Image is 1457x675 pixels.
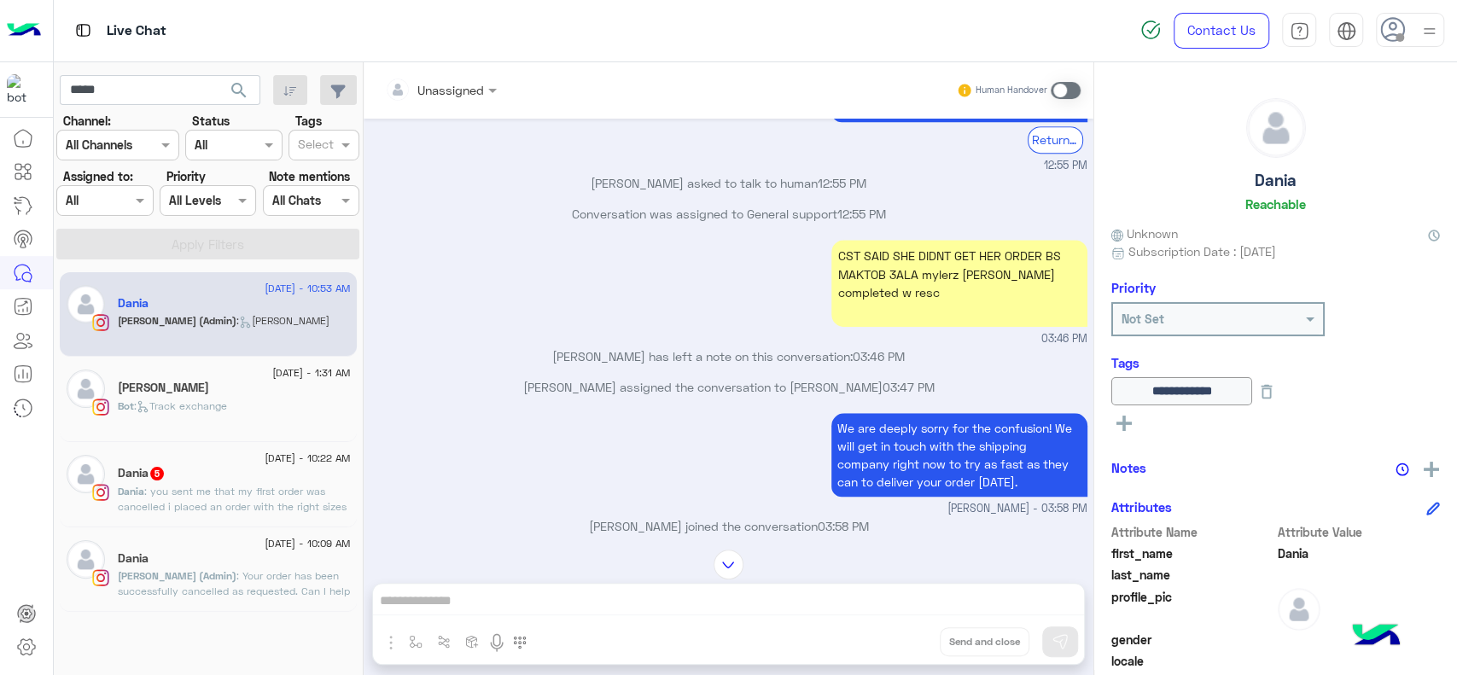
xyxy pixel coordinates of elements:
[236,314,329,327] span: : [PERSON_NAME]
[1111,280,1156,295] h6: Priority
[1111,631,1274,649] span: gender
[831,240,1087,327] div: CST SAID SHE DIDNT GET HER ORDER BS MAKTOB 3ALA mylerz [PERSON_NAME] completed w resc
[56,229,359,259] button: Apply Filters
[1041,331,1087,347] span: 03:46 PM
[118,466,166,480] h5: Dania
[853,349,905,364] span: 03:46 PM
[1255,171,1297,190] h5: Dania
[1111,499,1172,515] h6: Attributes
[192,112,230,130] label: Status
[118,399,134,412] span: Bot
[1337,21,1356,41] img: tab
[73,20,94,41] img: tab
[976,84,1047,97] small: Human Handover
[1111,224,1178,242] span: Unknown
[947,501,1087,517] span: [PERSON_NAME] - 03:58 PM
[1028,126,1083,153] div: Return to Main Menu
[837,207,886,221] span: 12:55 PM
[1278,631,1441,649] span: null
[166,167,206,185] label: Priority
[1396,463,1409,476] img: notes
[118,569,350,613] span: Your order has been successfully cancelled as requested. Can I help you with anything else?😊
[134,399,227,412] span: : Track exchange
[1278,544,1441,562] span: Dania
[265,281,350,296] span: [DATE] - 10:53 AM
[370,205,1087,223] p: Conversation was assigned to General support
[883,380,935,394] span: 03:47 PM
[370,378,1087,396] p: [PERSON_NAME] assigned the conversation to [PERSON_NAME]
[1174,13,1269,49] a: Contact Us
[295,112,322,130] label: Tags
[229,80,249,101] span: search
[940,627,1029,656] button: Send and close
[118,485,347,528] span: you sent me that my first order was cancelled i placed an order with the right sizes then i still...
[265,451,350,466] span: [DATE] - 10:22 AM
[1111,588,1274,627] span: profile_pic
[1245,196,1306,212] h6: Reachable
[272,365,350,381] span: [DATE] - 1:31 AM
[1278,523,1441,541] span: Attribute Value
[1044,158,1087,174] span: 12:55 PM
[67,285,105,323] img: defaultAdmin.png
[118,381,209,395] h5: Dania Elgazzar
[1111,544,1274,562] span: first_name
[1424,462,1439,477] img: add
[269,167,350,185] label: Note mentions
[118,314,236,327] span: [PERSON_NAME] (Admin)
[831,413,1087,497] p: 25/8/2025, 3:58 PM
[1278,652,1441,670] span: null
[1278,588,1320,631] img: defaultAdmin.png
[1111,355,1440,370] h6: Tags
[63,167,133,185] label: Assigned to:
[67,540,105,579] img: defaultAdmin.png
[818,519,869,533] span: 03:58 PM
[370,174,1087,192] p: [PERSON_NAME] asked to talk to human
[1290,21,1309,41] img: tab
[63,112,111,130] label: Channel:
[265,536,350,551] span: [DATE] - 10:09 AM
[92,314,109,331] img: Instagram
[219,75,260,112] button: search
[1140,20,1161,40] img: spinner
[1346,607,1406,666] img: hulul-logo.png
[295,135,334,157] div: Select
[714,550,743,579] img: scroll
[150,467,164,480] span: 5
[107,20,166,43] p: Live Chat
[370,517,1087,535] p: [PERSON_NAME] joined the conversation
[92,569,109,586] img: Instagram
[118,551,149,566] h5: Dania
[1111,566,1274,584] span: last_name
[118,569,236,582] span: [PERSON_NAME] (Admin)
[1282,13,1316,49] a: tab
[118,296,149,311] h5: Dania
[67,370,105,408] img: defaultAdmin.png
[1128,242,1276,260] span: Subscription Date : [DATE]
[7,74,38,105] img: 317874714732967
[1419,20,1440,42] img: profile
[1111,460,1146,475] h6: Notes
[1247,99,1305,157] img: defaultAdmin.png
[67,455,105,493] img: defaultAdmin.png
[1111,523,1274,541] span: Attribute Name
[1111,652,1274,670] span: locale
[92,484,109,501] img: Instagram
[370,347,1087,365] p: [PERSON_NAME] has left a note on this conversation:
[818,176,866,190] span: 12:55 PM
[118,485,144,498] span: Dania
[7,13,41,49] img: Logo
[92,399,109,416] img: Instagram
